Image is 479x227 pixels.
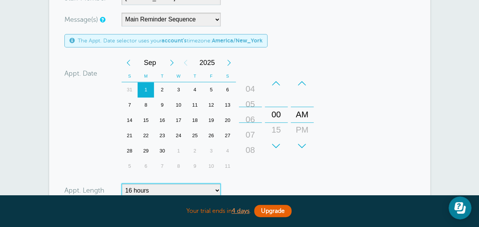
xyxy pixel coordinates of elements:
div: 31 [122,82,138,97]
div: 6 [219,82,236,97]
div: Previous Month [122,55,135,70]
th: S [219,70,236,82]
div: Monday, September 29 [138,143,154,159]
div: Wednesday, September 10 [170,97,187,113]
div: Your trial ends in . [49,203,430,219]
div: Sunday, September 7 [122,97,138,113]
div: 12 [203,97,219,113]
div: Friday, September 12 [203,97,219,113]
div: Wednesday, October 1 [170,143,187,159]
span: 2025 [192,55,222,70]
div: Monday, September 15 [138,113,154,128]
div: 14 [122,113,138,128]
div: Thursday, September 4 [187,82,203,97]
a: Upgrade [254,205,292,217]
div: Sunday, September 28 [122,143,138,159]
div: Saturday, September 13 [219,97,236,113]
div: 18 [187,113,203,128]
div: 8 [170,159,187,174]
div: Saturday, October 11 [219,159,236,174]
div: 11 [187,97,203,113]
div: 15 [267,122,285,138]
div: Next Month [165,55,179,70]
div: 8 [138,97,154,113]
div: Previous Year [179,55,192,70]
div: 5 [122,159,138,174]
label: Appt. Date [64,70,97,77]
div: Saturday, October 4 [219,143,236,159]
div: Thursday, October 9 [187,159,203,174]
div: Next Year [222,55,236,70]
div: Sunday, September 21 [122,128,138,143]
div: Sunday, September 14 [122,113,138,128]
div: 26 [203,128,219,143]
th: T [187,70,203,82]
div: Monday, September 8 [138,97,154,113]
div: 5 [203,82,219,97]
div: Thursday, September 11 [187,97,203,113]
div: Friday, September 5 [203,82,219,97]
div: 27 [219,128,236,143]
div: Monday, September 22 [138,128,154,143]
div: Sunday, August 31 [122,82,138,97]
div: 3 [170,82,187,97]
a: 4 days [232,208,250,214]
div: Minutes [265,76,288,154]
div: 10 [170,97,187,113]
div: 1 [138,82,154,97]
div: 19 [203,113,219,128]
div: Friday, September 19 [203,113,219,128]
div: Monday, October 6 [138,159,154,174]
th: M [138,70,154,82]
div: Friday, September 26 [203,128,219,143]
div: Saturday, September 27 [219,128,236,143]
div: 05 [241,97,260,112]
div: 30 [267,138,285,153]
div: 11 [219,159,236,174]
div: Hours [239,76,262,154]
label: Message(s) [64,16,98,23]
th: S [122,70,138,82]
div: 20 [219,113,236,128]
div: AM [293,107,311,122]
div: 07 [241,127,260,143]
div: Saturday, September 20 [219,113,236,128]
div: 10 [203,159,219,174]
div: 16 [154,113,170,128]
div: Thursday, September 25 [187,128,203,143]
div: Tuesday, September 2 [154,82,170,97]
th: T [154,70,170,82]
div: Friday, October 10 [203,159,219,174]
div: Tuesday, October 7 [154,159,170,174]
div: Wednesday, September 24 [170,128,187,143]
div: 28 [122,143,138,159]
th: W [170,70,187,82]
div: Tuesday, September 23 [154,128,170,143]
div: 17 [170,113,187,128]
div: 7 [122,97,138,113]
div: 06 [241,112,260,127]
div: Thursday, October 2 [187,143,203,159]
div: 00 [267,107,285,122]
div: Friday, October 3 [203,143,219,159]
div: 1 [170,143,187,159]
span: The Appt. Date selector uses your timezone: [78,37,263,44]
div: 2 [154,82,170,97]
div: 3 [203,143,219,159]
label: Appt. Length [64,187,104,194]
div: 30 [154,143,170,159]
div: Tuesday, September 9 [154,97,170,113]
div: 21 [122,128,138,143]
iframe: Resource center [449,196,471,219]
th: F [203,70,219,82]
div: 4 [219,143,236,159]
div: 13 [219,97,236,113]
div: 6 [138,159,154,174]
a: Simple templates and custom messages will use the reminder schedule set under Settings > Reminder... [100,17,104,22]
div: 2 [187,143,203,159]
div: 9 [187,159,203,174]
div: 7 [154,159,170,174]
div: Thursday, September 18 [187,113,203,128]
b: account's [162,37,187,44]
